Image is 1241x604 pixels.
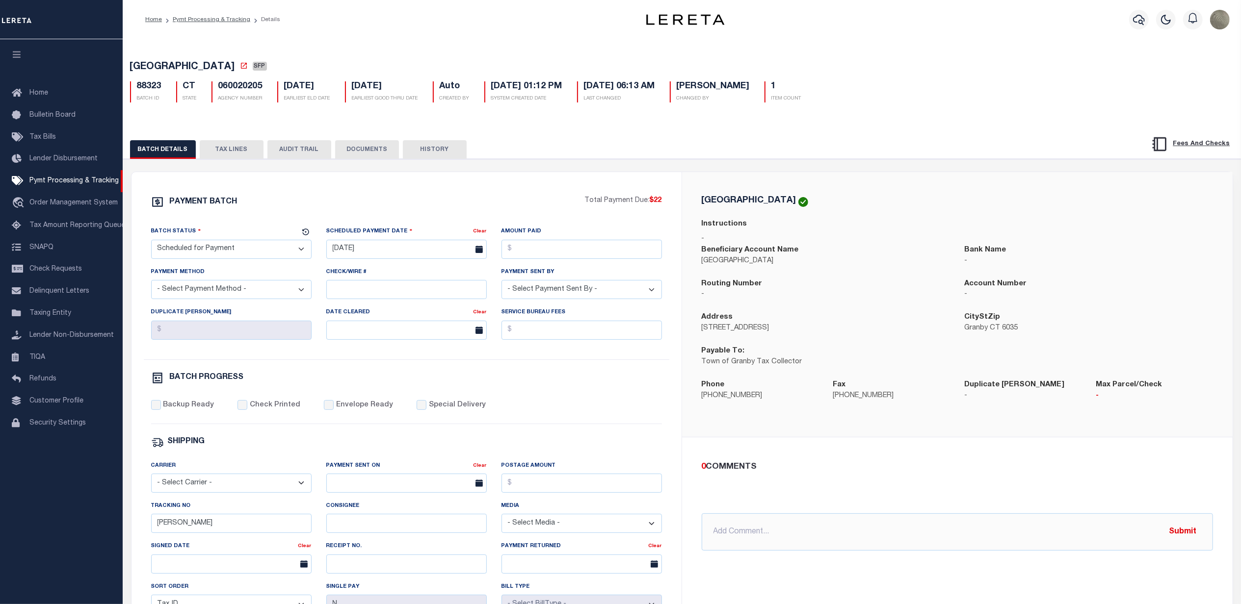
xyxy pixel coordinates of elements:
label: Sort Order [151,583,189,591]
span: Refunds [29,376,56,382]
label: Fax [833,379,846,391]
label: Address [702,312,733,323]
label: Single Pay [326,583,360,591]
span: Check Requests [29,266,82,273]
label: Check/Wire # [326,268,367,277]
label: Scheduled Payment Date [326,226,413,236]
h5: [DATE] [352,81,418,92]
label: Phone [702,379,725,391]
label: CityStZip [965,312,1001,323]
h5: [DATE] [284,81,330,92]
span: Order Management System [29,200,118,206]
p: ITEM COUNT [771,95,801,102]
span: Bulletin Board [29,112,76,119]
button: HISTORY [403,140,467,159]
span: Taxing Entity [29,310,71,317]
a: Clear [474,310,487,315]
label: Max Parcel/Check [1096,379,1162,391]
h5: [DATE] 06:13 AM [584,81,655,92]
label: Beneficiary Account Name [702,245,799,256]
button: BATCH DETAILS [130,140,196,159]
label: Payable To: [702,346,745,357]
span: Lender Disbursement [29,155,98,162]
h5: 060020205 [218,81,263,92]
span: 0 [702,463,706,471]
a: Clear [649,544,662,549]
label: Carrier [151,462,176,470]
label: Payment Method [151,268,205,277]
h5: [DATE] 01:12 PM [491,81,562,92]
a: Clear [298,544,312,549]
input: $ [151,321,312,340]
span: Tax Bills [29,134,56,141]
p: EARLIEST ELD DATE [284,95,330,102]
p: [PHONE_NUMBER] [702,391,819,402]
input: $ [502,321,662,340]
label: Amount Paid [502,227,542,236]
p: - [965,391,1082,402]
label: Bank Name [965,245,1006,256]
div: COMMENTS [702,461,1209,474]
label: Postage Amount [502,462,556,470]
h5: [GEOGRAPHIC_DATA] [702,196,796,205]
h5: 88323 [137,81,161,92]
button: DOCUMENTS [335,140,399,159]
p: - [702,289,950,300]
h6: SHIPPING [168,438,205,446]
input: $ [502,240,662,259]
p: - [965,256,1213,267]
input: $ [502,474,662,493]
h6: BATCH PROGRESS [170,374,244,381]
input: Add Comment... [702,513,1213,551]
button: Submit [1163,522,1203,542]
a: Home [145,17,162,23]
span: Home [29,90,48,97]
span: Security Settings [29,420,86,427]
a: Clear [474,463,487,468]
h5: Auto [440,81,470,92]
label: Signed Date [151,542,190,551]
label: Media [502,502,520,510]
p: Granby CT 6035 [965,323,1213,334]
h5: CT [183,81,197,92]
span: Delinquent Letters [29,288,89,295]
button: AUDIT TRAIL [267,140,331,159]
label: Date Cleared [326,308,370,317]
p: [GEOGRAPHIC_DATA] [702,256,950,267]
a: Pymt Processing & Tracking [173,17,250,23]
label: Payment Returned [502,542,561,551]
label: Payment Sent On [326,462,380,470]
p: CHANGED BY [677,95,750,102]
span: Customer Profile [29,398,83,404]
label: Instructions [702,219,747,230]
i: travel_explore [12,197,27,210]
p: STATE [183,95,197,102]
span: $22 [650,197,662,204]
p: EARLIEST GOOD THRU DATE [352,95,418,102]
img: check-icon-green.svg [798,197,808,207]
label: Payment Sent By [502,268,554,277]
label: Service Bureau Fees [502,308,566,317]
p: CREATED BY [440,95,470,102]
label: Backup Ready [163,400,214,411]
a: Clear [474,229,487,234]
p: AGENCY NUMBER [218,95,263,102]
p: BATCH ID [137,95,161,102]
p: [STREET_ADDRESS] [702,323,950,334]
h5: 1 [771,81,801,92]
span: [GEOGRAPHIC_DATA] [130,62,235,72]
h5: [PERSON_NAME] [677,81,750,92]
label: Batch Status [151,226,201,236]
a: SFP [253,63,267,73]
li: Details [250,15,280,24]
label: Duplicate [PERSON_NAME] [151,308,232,317]
label: Tracking No [151,502,191,510]
span: Tax Amount Reporting Queue [29,222,125,229]
label: Routing Number [702,278,763,290]
p: - [1096,391,1213,402]
label: Check Printed [250,400,300,411]
label: Duplicate [PERSON_NAME] [965,379,1065,391]
img: logo-dark.svg [646,14,725,25]
p: - [702,234,1213,245]
p: Town of Granby Tax Collector [702,357,950,368]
